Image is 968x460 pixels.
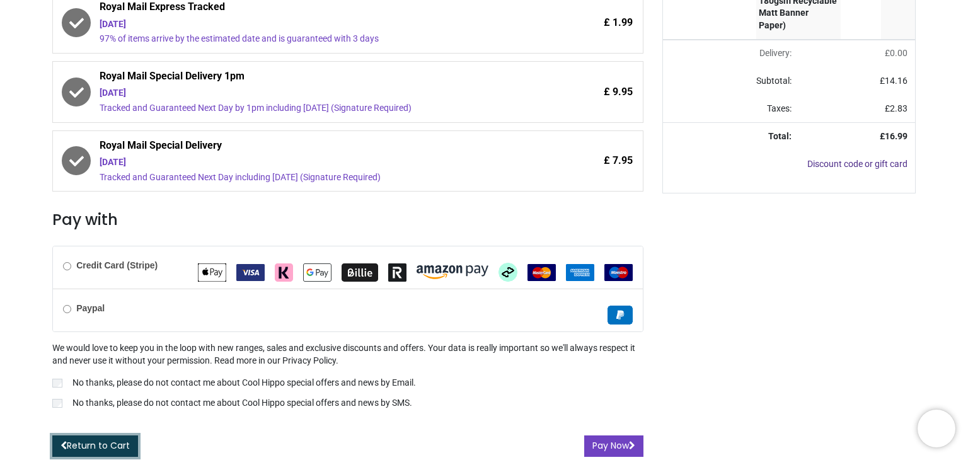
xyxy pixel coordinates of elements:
span: 0.00 [890,48,907,58]
a: Return to Cart [52,435,138,457]
span: 16.99 [885,131,907,141]
button: Pay Now [584,435,643,457]
div: 97% of items arrive by the estimated date and is guaranteed with 3 days [100,33,526,45]
div: Tracked and Guaranteed Next Day including [DATE] (Signature Required) [100,171,526,184]
td: Subtotal: [663,67,799,95]
input: No thanks, please do not contact me about Cool Hippo special offers and news by SMS. [52,399,62,408]
span: Amazon Pay [417,267,488,277]
span: Klarna [275,267,293,277]
input: Credit Card (Stripe) [63,262,71,270]
input: Paypal [63,305,71,313]
td: Delivery will be updated after choosing a new delivery method [663,40,799,67]
img: American Express [566,264,594,281]
span: American Express [566,267,594,277]
div: [DATE] [100,18,526,31]
p: No thanks, please do not contact me about Cool Hippo special offers and news by Email. [72,377,416,389]
span: VISA [236,267,265,277]
span: 14.16 [885,76,907,86]
a: Discount code or gift card [807,159,907,169]
h3: Pay with [52,209,643,231]
span: Billie [342,267,378,277]
img: Apple Pay [198,263,226,282]
img: Afterpay Clearpay [498,263,517,282]
span: £ 9.95 [604,85,633,99]
strong: £ [880,131,907,141]
span: £ 1.99 [604,16,633,30]
span: Apple Pay [198,267,226,277]
span: Maestro [604,267,633,277]
span: Google Pay [303,267,331,277]
span: 2.83 [890,103,907,113]
img: VISA [236,264,265,281]
img: Klarna [275,263,293,282]
b: Credit Card (Stripe) [76,260,158,270]
div: [DATE] [100,156,526,169]
img: Amazon Pay [417,265,488,279]
b: Paypal [76,303,105,313]
span: MasterCard [527,267,556,277]
img: Google Pay [303,263,331,282]
span: £ [885,48,907,58]
div: Tracked and Guaranteed Next Day by 1pm including [DATE] (Signature Required) [100,102,526,115]
span: Revolut Pay [388,267,406,277]
img: Paypal [608,306,633,325]
span: £ 7.95 [604,154,633,168]
p: No thanks, please do not contact me about Cool Hippo special offers and news by SMS. [72,397,412,410]
span: Royal Mail Special Delivery 1pm [100,69,526,87]
div: [DATE] [100,87,526,100]
span: £ [885,103,907,113]
input: No thanks, please do not contact me about Cool Hippo special offers and news by Email. [52,379,62,388]
img: MasterCard [527,264,556,281]
span: £ [880,76,907,86]
span: Afterpay Clearpay [498,267,517,277]
div: We would love to keep you in the loop with new ranges, sales and exclusive discounts and offers. ... [52,342,643,411]
span: Paypal [608,309,633,319]
strong: Total: [768,131,792,141]
span: Royal Mail Special Delivery [100,139,526,156]
iframe: Brevo live chat [918,410,955,447]
img: Maestro [604,264,633,281]
img: Billie [342,263,378,282]
td: Taxes: [663,95,799,123]
img: Revolut Pay [388,263,406,282]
